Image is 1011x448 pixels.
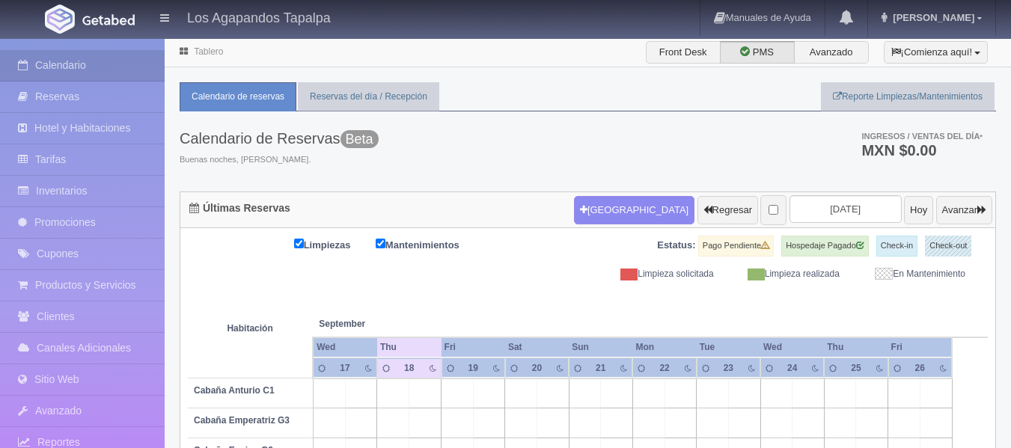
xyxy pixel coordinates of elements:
span: Ingresos / Ventas del día [861,132,983,141]
h4: Últimas Reservas [189,203,290,214]
th: Fri [442,337,505,358]
img: Getabed [82,14,135,25]
label: Limpiezas [294,236,373,253]
th: Thu [377,337,442,358]
label: Check-in [876,236,917,257]
div: 19 [464,362,483,375]
span: Beta [340,130,379,148]
button: Avanzar [936,196,992,224]
div: 17 [335,362,354,375]
div: En Mantenimiento [851,268,977,280]
a: Reservas del día / Recepción [298,82,439,111]
div: 22 [656,362,674,375]
th: Sun [569,337,632,358]
a: Calendario de reservas [180,82,296,111]
th: Wed [760,337,824,358]
th: Wed [313,337,377,358]
span: Buenas noches, [PERSON_NAME]. [180,154,379,166]
th: Sat [505,337,569,358]
label: Front Desk [646,41,721,64]
span: [PERSON_NAME] [889,12,974,23]
h3: MXN $0.00 [861,143,983,158]
div: 23 [719,362,738,375]
b: Cabaña Anturio C1 [194,385,275,396]
label: Hospedaje Pagado [781,236,869,257]
a: Tablero [194,46,223,57]
label: Pago Pendiente [698,236,774,257]
button: [GEOGRAPHIC_DATA] [574,196,694,224]
button: Regresar [697,196,758,224]
label: Avanzado [794,41,869,64]
th: Mon [632,337,696,358]
button: ¡Comienza aquí! [884,41,988,64]
th: Thu [824,337,888,358]
div: 24 [783,362,801,375]
b: Cabaña Emperatriz G3 [194,415,290,426]
div: 18 [400,362,418,375]
div: 21 [591,362,610,375]
label: Check-out [925,236,971,257]
input: Mantenimientos [376,239,385,248]
div: 20 [528,362,546,375]
a: Reporte Limpiezas/Mantenimientos [821,82,995,111]
strong: Habitación [227,324,272,334]
th: Tue [697,337,760,358]
div: 25 [846,362,865,375]
div: 26 [911,362,929,375]
h4: Los Agapandos Tapalpa [187,7,331,26]
label: PMS [720,41,795,64]
img: Getabed [45,4,75,34]
h3: Calendario de Reservas [180,130,379,147]
label: Estatus: [657,239,695,253]
button: Hoy [904,196,933,224]
span: September [319,318,435,331]
th: Fri [888,337,952,358]
div: Limpieza solicitada [599,268,725,280]
div: Limpieza realizada [725,268,851,280]
label: Mantenimientos [376,236,482,253]
input: Limpiezas [294,239,304,248]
